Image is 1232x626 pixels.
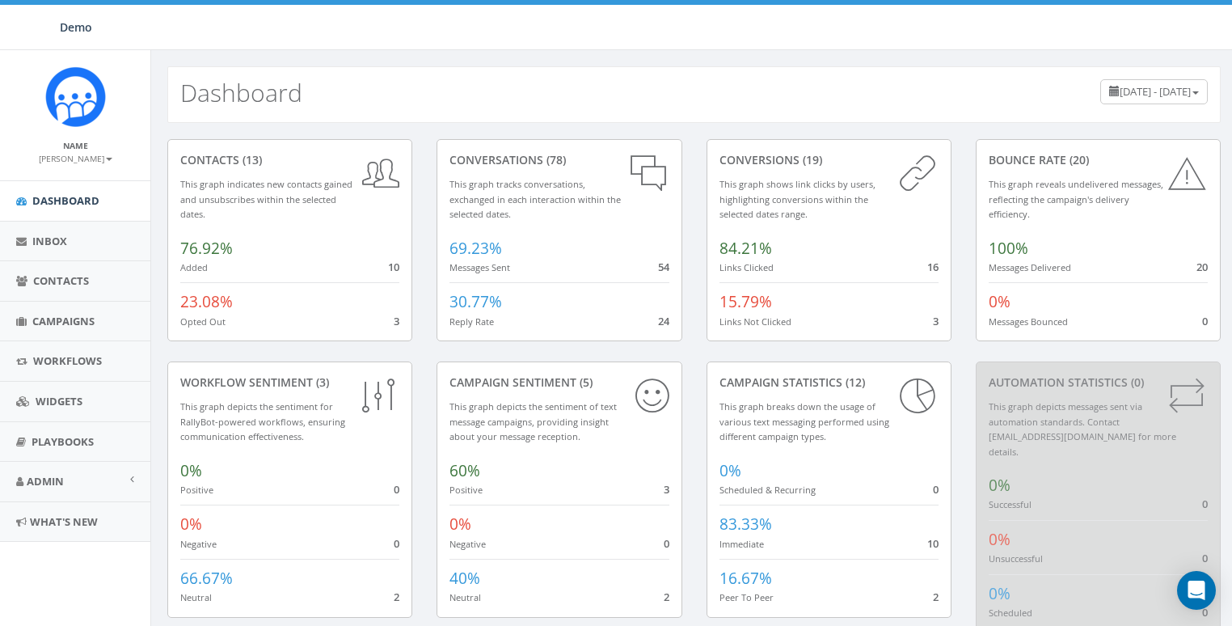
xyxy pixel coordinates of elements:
[180,291,233,312] span: 23.08%
[60,19,92,35] span: Demo
[239,152,262,167] span: (13)
[32,234,67,248] span: Inbox
[1128,374,1144,390] span: (0)
[449,460,480,481] span: 60%
[658,314,669,328] span: 24
[180,538,217,550] small: Negative
[388,260,399,274] span: 10
[394,536,399,551] span: 0
[449,538,486,550] small: Negative
[180,568,233,589] span: 66.67%
[989,607,1032,619] small: Scheduled
[180,238,233,259] span: 76.92%
[449,400,617,442] small: This graph depicts the sentiment of text message campaigns, providing insight about your message ...
[989,315,1068,328] small: Messages Bounced
[449,152,669,168] div: conversations
[543,152,566,167] span: (78)
[989,178,1163,220] small: This graph reveals undelivered messages, reflecting the campaign's delivery efficiency.
[180,484,213,496] small: Positive
[39,150,112,165] a: [PERSON_NAME]
[719,591,774,603] small: Peer To Peer
[27,474,64,489] span: Admin
[664,536,669,551] span: 0
[933,314,939,328] span: 3
[449,291,502,312] span: 30.77%
[664,482,669,497] span: 3
[719,568,772,589] span: 16.67%
[36,394,82,408] span: Widgets
[1177,571,1216,610] div: Open Intercom Messenger
[180,315,226,328] small: Opted Out
[719,514,772,535] span: 83.33%
[63,140,88,151] small: Name
[989,291,1010,312] span: 0%
[1202,314,1208,328] span: 0
[800,152,822,167] span: (19)
[989,529,1010,550] span: 0%
[30,514,98,529] span: What's New
[45,66,106,127] img: Icon_1.png
[449,315,494,328] small: Reply Rate
[719,400,889,442] small: This graph breaks down the usage of various text messaging performed using different campaign types.
[1202,551,1208,565] span: 0
[1196,260,1208,274] span: 20
[719,315,791,328] small: Links Not Clicked
[180,374,399,391] div: Workflow Sentiment
[180,152,399,168] div: contacts
[33,353,102,368] span: Workflows
[719,484,816,496] small: Scheduled & Recurring
[989,238,1028,259] span: 100%
[1120,84,1191,99] span: [DATE] - [DATE]
[1202,605,1208,620] span: 0
[927,260,939,274] span: 16
[989,261,1071,273] small: Messages Delivered
[32,434,94,449] span: Playbooks
[658,260,669,274] span: 54
[180,261,208,273] small: Added
[39,153,112,164] small: [PERSON_NAME]
[180,460,202,481] span: 0%
[933,482,939,497] span: 0
[449,374,669,391] div: Campaign Sentiment
[989,374,1208,391] div: Automation Statistics
[719,178,875,220] small: This graph shows link clicks by users, highlighting conversions within the selected dates range.
[719,460,741,481] span: 0%
[32,193,99,208] span: Dashboard
[989,583,1010,604] span: 0%
[664,590,669,604] span: 2
[927,536,939,551] span: 10
[576,374,593,390] span: (5)
[33,273,89,288] span: Contacts
[449,484,483,496] small: Positive
[180,178,352,220] small: This graph indicates new contacts gained and unsubscribes within the selected dates.
[449,178,621,220] small: This graph tracks conversations, exchanged in each interaction within the selected dates.
[1202,497,1208,511] span: 0
[719,238,772,259] span: 84.21%
[180,400,345,442] small: This graph depicts the sentiment for RallyBot-powered workflows, ensuring communication effective...
[719,291,772,312] span: 15.79%
[719,261,774,273] small: Links Clicked
[719,152,939,168] div: conversions
[449,591,481,603] small: Neutral
[1066,152,1089,167] span: (20)
[989,498,1032,510] small: Successful
[989,552,1043,565] small: Unsuccessful
[313,374,329,390] span: (3)
[449,568,480,589] span: 40%
[449,238,502,259] span: 69.23%
[933,590,939,604] span: 2
[180,514,202,535] span: 0%
[394,482,399,497] span: 0
[719,374,939,391] div: Campaign Statistics
[394,314,399,328] span: 3
[180,79,302,106] h2: Dashboard
[719,538,764,550] small: Immediate
[989,400,1176,458] small: This graph depicts messages sent via automation standards. Contact [EMAIL_ADDRESS][DOMAIN_NAME] f...
[449,514,471,535] span: 0%
[989,152,1208,168] div: Bounce Rate
[842,374,865,390] span: (12)
[394,590,399,604] span: 2
[32,314,95,328] span: Campaigns
[449,261,510,273] small: Messages Sent
[989,475,1010,496] span: 0%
